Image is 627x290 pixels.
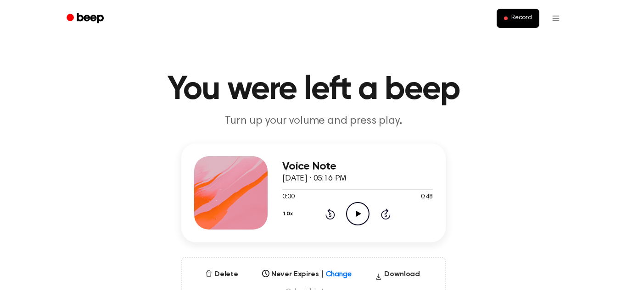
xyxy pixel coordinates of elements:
[60,10,112,27] a: Beep
[282,192,294,202] span: 0:00
[137,114,490,129] p: Turn up your volume and press play.
[282,175,347,183] span: [DATE] · 05:16 PM
[545,7,567,29] button: Open menu
[282,206,296,222] button: 1.0x
[511,14,532,22] span: Record
[421,192,433,202] span: 0:48
[282,160,433,173] h3: Voice Note
[497,9,539,28] button: Record
[371,269,424,284] button: Download
[78,73,549,106] h1: You were left a beep
[202,269,242,280] button: Delete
